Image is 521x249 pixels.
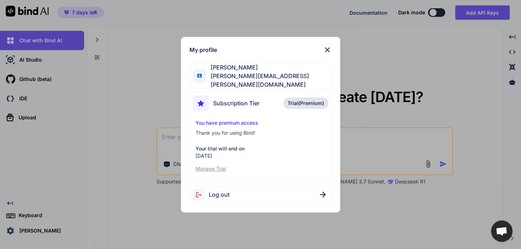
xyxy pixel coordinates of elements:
h1: My profile [189,46,217,54]
img: close [323,46,332,54]
img: subscription [193,95,209,111]
p: [DATE] [196,152,325,159]
p: Thank you for using Bind! [196,129,325,137]
span: [PERSON_NAME] [206,63,331,72]
p: Your trial will end on [196,145,325,152]
img: logout [193,189,209,201]
img: close [320,192,325,197]
p: Manage Trial [196,165,325,172]
img: profile [197,74,202,78]
span: Subscription Tier [213,99,260,107]
span: Log out [209,190,230,199]
a: Open chat [491,220,512,242]
span: [PERSON_NAME][EMAIL_ADDRESS][PERSON_NAME][DOMAIN_NAME] [206,72,331,89]
span: Trial(Premium) [288,100,324,107]
p: You have premium access [196,119,325,126]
